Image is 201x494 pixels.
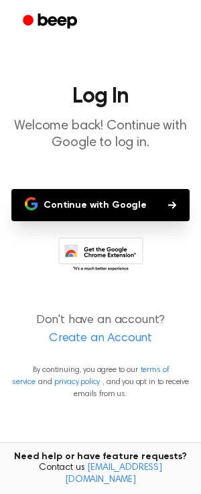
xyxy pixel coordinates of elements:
[11,364,190,400] p: By continuing, you agree to our and , and you opt in to receive emails from us.
[8,462,193,486] span: Contact us
[11,312,190,348] p: Don't have an account?
[13,9,89,35] a: Beep
[11,118,190,151] p: Welcome back! Continue with Google to log in.
[13,330,188,348] a: Create an Account
[11,86,190,107] h1: Log In
[65,463,162,485] a: [EMAIL_ADDRESS][DOMAIN_NAME]
[11,189,190,221] button: Continue with Google
[54,378,100,386] a: privacy policy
